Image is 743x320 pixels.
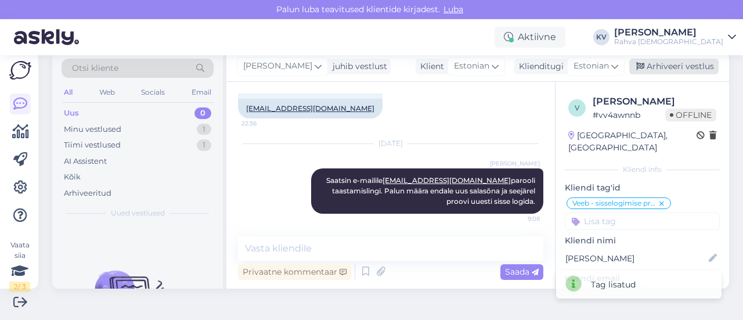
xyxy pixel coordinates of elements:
div: [PERSON_NAME] [614,28,723,37]
span: Uued vestlused [111,208,165,218]
span: Saatsin e-mailile parooli taastamislingi. Palun määra endale uus salasõna ja seejärel proovi uues... [326,176,537,206]
span: [PERSON_NAME] [490,159,540,168]
span: Otsi kliente [72,62,118,74]
span: 22:36 [241,119,285,128]
div: 1 [197,139,211,151]
div: Vaata siia [9,240,30,292]
div: [GEOGRAPHIC_DATA], [GEOGRAPHIC_DATA] [568,130,697,154]
div: KV [593,29,609,45]
div: Arhiveeritud [64,188,111,199]
div: 1 [197,124,211,135]
div: juhib vestlust [328,60,387,73]
span: Offline [665,109,716,121]
span: [PERSON_NAME] [243,60,312,73]
a: [PERSON_NAME]Rahva [DEMOGRAPHIC_DATA] [614,28,736,46]
div: Minu vestlused [64,124,121,135]
a: [EMAIL_ADDRESS][DOMAIN_NAME] [246,104,374,113]
div: Klient [416,60,444,73]
div: Klienditugi [514,60,564,73]
div: 2 / 3 [9,282,30,292]
div: Privaatne kommentaar [238,264,351,280]
div: Aktiivne [495,27,565,48]
span: v [575,103,579,112]
div: 0 [194,107,211,119]
div: Rahva [DEMOGRAPHIC_DATA] [614,37,723,46]
p: Kliendi nimi [565,235,720,247]
span: Veeb - sisselogimise probleem [572,200,658,207]
a: [EMAIL_ADDRESS][DOMAIN_NAME] [383,176,511,185]
input: Lisa tag [565,213,720,230]
div: Arhiveeri vestlus [629,59,719,74]
span: Luba [440,4,467,15]
span: 9:08 [496,214,540,223]
div: Kõik [64,171,81,183]
div: Tiimi vestlused [64,139,121,151]
div: AI Assistent [64,156,107,167]
div: [DATE] [238,138,543,149]
div: [PERSON_NAME] [593,95,716,109]
input: Lisa nimi [565,252,706,265]
img: Askly Logo [9,61,31,80]
div: Kliendi info [565,164,720,175]
span: Estonian [454,60,489,73]
div: Email [189,85,214,100]
div: Web [97,85,117,100]
span: Saada [505,267,539,277]
div: # vv4awnnb [593,109,665,121]
p: Kliendi tag'id [565,182,720,194]
div: Socials [139,85,167,100]
span: Estonian [574,60,609,73]
div: All [62,85,75,100]
div: Tag lisatud [591,279,636,291]
div: Uus [64,107,79,119]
